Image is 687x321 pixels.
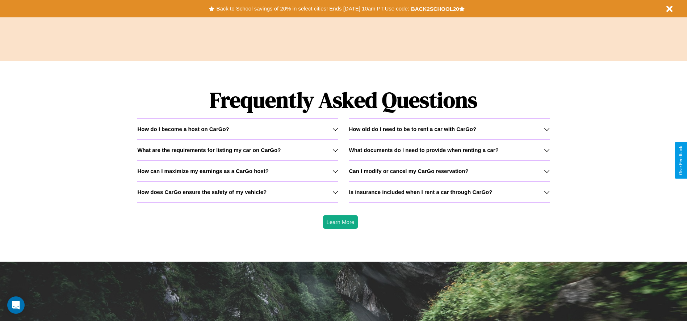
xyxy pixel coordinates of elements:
[137,168,269,174] h3: How can I maximize my earnings as a CarGo host?
[349,189,493,195] h3: Is insurance included when I rent a car through CarGo?
[137,126,229,132] h3: How do I become a host on CarGo?
[349,126,477,132] h3: How old do I need to be to rent a car with CarGo?
[411,6,459,12] b: BACK2SCHOOL20
[137,189,267,195] h3: How does CarGo ensure the safety of my vehicle?
[349,168,469,174] h3: Can I modify or cancel my CarGo reservation?
[214,4,411,14] button: Back to School savings of 20% in select cities! Ends [DATE] 10am PT.Use code:
[678,146,683,175] div: Give Feedback
[137,147,281,153] h3: What are the requirements for listing my car on CarGo?
[323,215,358,229] button: Learn More
[137,81,549,118] h1: Frequently Asked Questions
[7,296,25,314] div: Open Intercom Messenger
[349,147,499,153] h3: What documents do I need to provide when renting a car?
